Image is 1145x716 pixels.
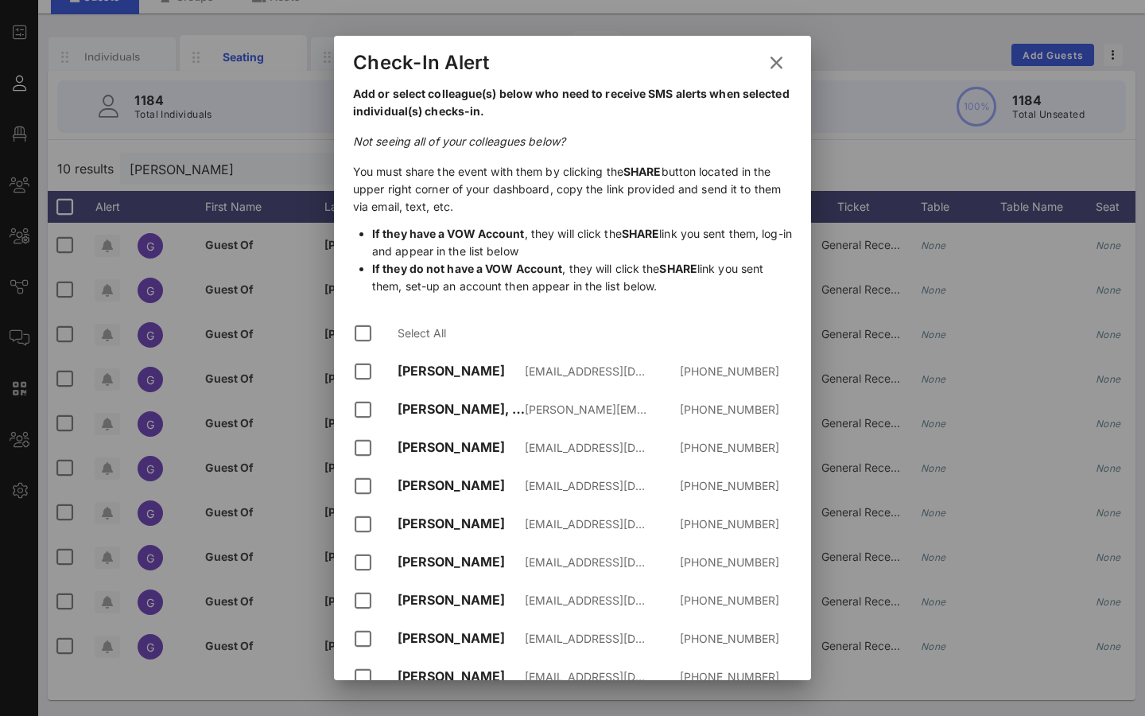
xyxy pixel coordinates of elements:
div: [PHONE_NUMBER] [652,403,779,417]
span: SHARE [659,262,697,275]
p: Not seeing all of your colleagues below? [353,133,792,150]
div: [PHONE_NUMBER] [652,556,779,570]
div: Select All [398,327,779,340]
p: You must share the event with them by clicking the button located in the upper right corner of yo... [353,163,792,295]
div: [PERSON_NAME] [398,478,525,493]
div: [EMAIL_ADDRESS][DOMAIN_NAME] [525,365,652,379]
div: [PERSON_NAME] [398,631,525,646]
div: [PHONE_NUMBER] [652,632,779,646]
div: [EMAIL_ADDRESS][DOMAIN_NAME] [525,594,652,608]
div: [PHONE_NUMBER] [652,365,779,379]
div: [EMAIL_ADDRESS][DOMAIN_NAME] [525,671,652,684]
div: [PHONE_NUMBER] [652,518,779,531]
div: [PERSON_NAME] [398,440,525,455]
li: , they will click the link you sent them, log-in and appear in the list below [372,225,792,260]
div: [PERSON_NAME] [398,516,525,531]
div: [EMAIL_ADDRESS][DOMAIN_NAME] [525,442,652,455]
li: , they will click the link you sent them, set-up an account then appear in the list below. [372,260,792,295]
div: [EMAIL_ADDRESS][DOMAIN_NAME] [525,480,652,493]
span: If they do not have a VOW Account [372,262,562,275]
div: [EMAIL_ADDRESS][DOMAIN_NAME] [525,632,652,646]
div: [PERSON_NAME], CMP [398,402,525,417]
div: [PERSON_NAME] [398,364,525,379]
div: [EMAIL_ADDRESS][DOMAIN_NAME] [525,518,652,531]
div: [PERSON_NAME][EMAIL_ADDRESS][DOMAIN_NAME] [525,403,652,417]
p: Add or select colleague(s) below who need to receive SMS alerts when selected individual(s) check... [353,85,792,120]
span: If they have a VOW Account [372,227,525,240]
div: [PERSON_NAME] [398,669,525,684]
div: [PHONE_NUMBER] [652,442,779,455]
div: [PERSON_NAME] [398,593,525,608]
div: [PERSON_NAME] [398,555,525,570]
span: SHARE [623,165,662,178]
div: [EMAIL_ADDRESS][DOMAIN_NAME] [525,556,652,570]
div: [PHONE_NUMBER] [652,671,779,684]
div: [PHONE_NUMBER] [652,594,779,608]
div: [PHONE_NUMBER] [652,480,779,493]
div: Check-In Alert [353,51,490,75]
span: SHARE [622,227,660,240]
